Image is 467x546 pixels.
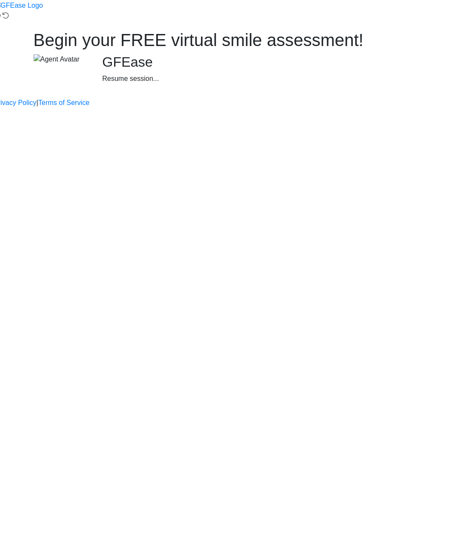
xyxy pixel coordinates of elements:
h2: GFEase [102,54,434,70]
a: | [37,98,38,108]
div: Resume session... [102,74,434,84]
img: Agent Avatar [34,54,80,65]
h1: Begin your FREE virtual smile assessment! [34,30,434,50]
a: Terms of Service [38,98,90,108]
